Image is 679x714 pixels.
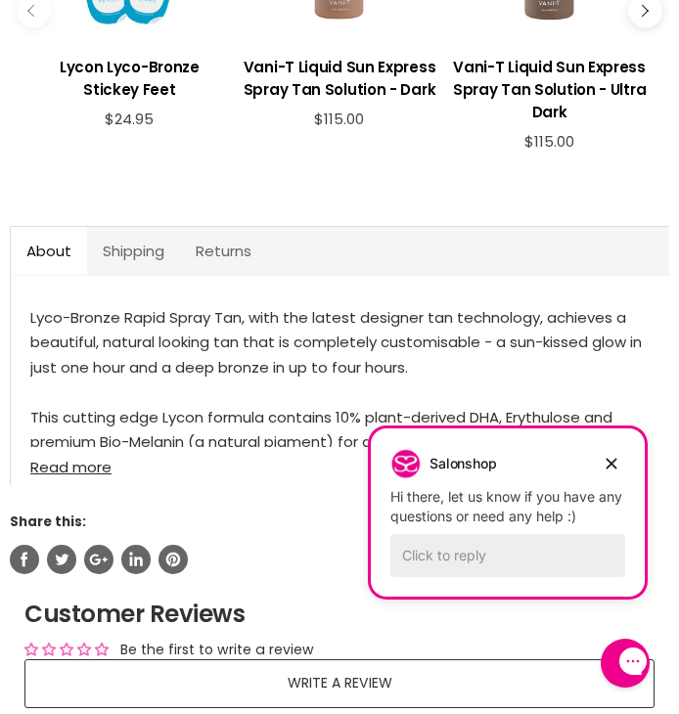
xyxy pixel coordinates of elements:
[24,598,655,631] h2: Customer Reviews
[314,109,364,129] span: $115.00
[243,41,437,111] a: View product:Vani-T Liquid Sun Express Spray Tan Solution - Dark
[105,109,154,129] span: $24.95
[243,56,437,101] h3: Vani-T Liquid Sun Express Spray Tan Solution - Dark
[30,447,650,475] a: Read more
[524,131,574,152] span: $115.00
[11,227,87,275] a: About
[591,632,659,694] iframe: Gorgias live chat messenger
[24,640,109,660] div: Average rating is 0.00 stars
[24,659,655,708] a: Write a review
[180,227,267,275] a: Returns
[30,305,650,447] div: Lyco-Bronze Rapid Spray Tan, with the latest designer tan technology, achieves a beautiful, natur...
[452,56,647,123] h3: Vani-T Liquid Sun Express Spray Tan Solution - Ultra Dark
[356,425,659,626] iframe: Gorgias live chat campaigns
[87,227,180,275] a: Shipping
[32,41,227,111] a: View product:Lycon Lyco-Bronze Stickey Feet
[10,513,669,574] aside: Share this:
[120,641,314,660] div: Be the first to write a review
[32,56,227,101] h3: Lycon Lyco-Bronze Stickey Feet
[10,513,86,531] span: Share this:
[452,41,647,133] a: View product:Vani-T Liquid Sun Express Spray Tan Solution - Ultra Dark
